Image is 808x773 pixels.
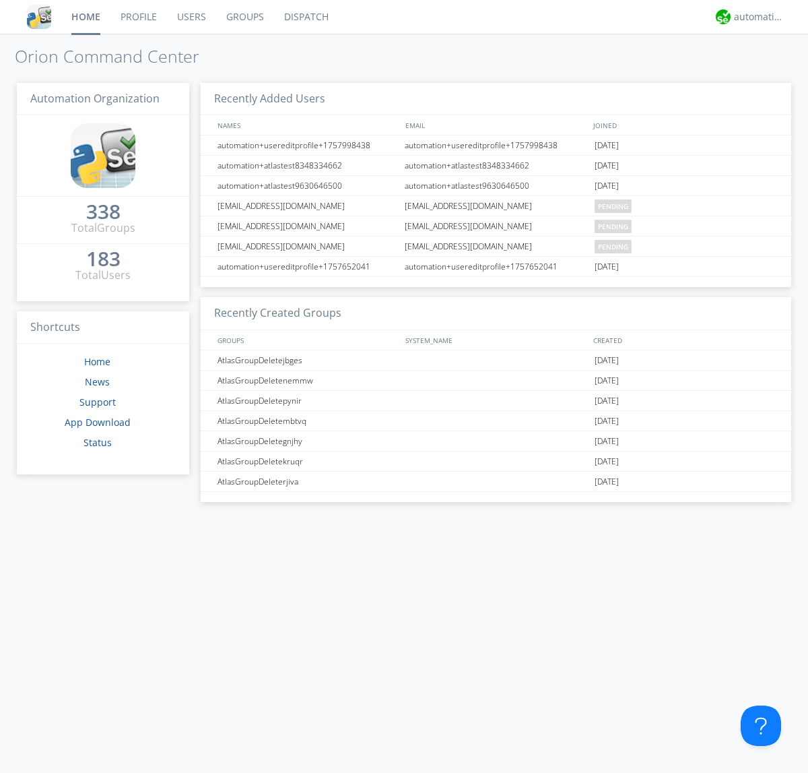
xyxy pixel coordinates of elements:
[595,371,619,391] span: [DATE]
[595,257,619,277] span: [DATE]
[595,431,619,452] span: [DATE]
[201,371,791,391] a: AtlasGroupDeletenemmw[DATE]
[595,452,619,472] span: [DATE]
[201,411,791,431] a: AtlasGroupDeletembtvq[DATE]
[71,123,135,188] img: cddb5a64eb264b2086981ab96f4c1ba7
[214,411,401,431] div: AtlasGroupDeletembtvq
[201,237,791,257] a: [EMAIL_ADDRESS][DOMAIN_NAME][EMAIL_ADDRESS][DOMAIN_NAME]pending
[595,240,632,253] span: pending
[401,156,591,175] div: automation+atlastest8348334662
[30,91,160,106] span: Automation Organization
[86,205,121,218] div: 338
[86,252,121,266] div: 183
[595,156,619,176] span: [DATE]
[595,411,619,431] span: [DATE]
[201,156,791,176] a: automation+atlastest8348334662automation+atlastest8348334662[DATE]
[214,216,401,236] div: [EMAIL_ADDRESS][DOMAIN_NAME]
[214,452,401,471] div: AtlasGroupDeletekruqr
[401,257,591,276] div: automation+usereditprofile+1757652041
[85,375,110,388] a: News
[214,257,401,276] div: automation+usereditprofile+1757652041
[201,216,791,237] a: [EMAIL_ADDRESS][DOMAIN_NAME][EMAIL_ADDRESS][DOMAIN_NAME]pending
[402,115,590,135] div: EMAIL
[741,706,781,746] iframe: Toggle Customer Support
[201,83,791,116] h3: Recently Added Users
[214,472,401,491] div: AtlasGroupDeleterjiva
[214,135,401,155] div: automation+usereditprofile+1757998438
[595,220,632,233] span: pending
[27,5,51,29] img: cddb5a64eb264b2086981ab96f4c1ba7
[214,196,401,216] div: [EMAIL_ADDRESS][DOMAIN_NAME]
[83,436,112,449] a: Status
[716,9,731,24] img: d2d01cd9b4174d08988066c6d424eccd
[214,115,399,135] div: NAMES
[214,371,401,390] div: AtlasGroupDeletenemmw
[595,176,619,196] span: [DATE]
[401,196,591,216] div: [EMAIL_ADDRESS][DOMAIN_NAME]
[214,431,401,451] div: AtlasGroupDeletegnjhy
[734,10,784,24] div: automation+atlas
[595,350,619,371] span: [DATE]
[595,199,632,213] span: pending
[214,350,401,370] div: AtlasGroupDeletejbges
[214,156,401,175] div: automation+atlastest8348334662
[401,176,591,195] div: automation+atlastest9630646500
[201,135,791,156] a: automation+usereditprofile+1757998438automation+usereditprofile+1757998438[DATE]
[595,472,619,492] span: [DATE]
[590,330,778,350] div: CREATED
[214,176,401,195] div: automation+atlastest9630646500
[595,135,619,156] span: [DATE]
[17,311,189,344] h3: Shortcuts
[214,391,401,410] div: AtlasGroupDeletepynir
[201,472,791,492] a: AtlasGroupDeleterjiva[DATE]
[401,237,591,256] div: [EMAIL_ADDRESS][DOMAIN_NAME]
[201,452,791,472] a: AtlasGroupDeletekruqr[DATE]
[71,220,135,236] div: Total Groups
[402,330,590,350] div: SYSTEM_NAME
[79,396,116,408] a: Support
[201,196,791,216] a: [EMAIL_ADDRESS][DOMAIN_NAME][EMAIL_ADDRESS][DOMAIN_NAME]pending
[590,115,778,135] div: JOINED
[401,216,591,236] div: [EMAIL_ADDRESS][DOMAIN_NAME]
[201,176,791,196] a: automation+atlastest9630646500automation+atlastest9630646500[DATE]
[201,391,791,411] a: AtlasGroupDeletepynir[DATE]
[86,205,121,220] a: 338
[214,330,399,350] div: GROUPS
[201,350,791,371] a: AtlasGroupDeletejbges[DATE]
[201,431,791,452] a: AtlasGroupDeletegnjhy[DATE]
[84,355,110,368] a: Home
[201,297,791,330] h3: Recently Created Groups
[214,237,401,256] div: [EMAIL_ADDRESS][DOMAIN_NAME]
[401,135,591,155] div: automation+usereditprofile+1757998438
[65,416,131,429] a: App Download
[75,268,131,283] div: Total Users
[86,252,121,268] a: 183
[201,257,791,277] a: automation+usereditprofile+1757652041automation+usereditprofile+1757652041[DATE]
[595,391,619,411] span: [DATE]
